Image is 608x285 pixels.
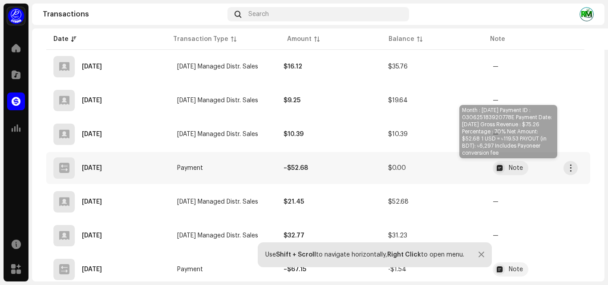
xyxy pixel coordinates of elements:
strong: $10.39 [284,131,304,137]
div: Note [509,266,523,273]
strong: –$67.15 [284,266,306,273]
span: Payment [177,165,203,171]
span: Apr 2025 Managed Distr. Sales [177,233,258,239]
span: Payment ID : S74842934 Payment Date: 23-Apr-2025 Payment Amount: $67.15 1 USD = ৳119.53 PAYOUT (i... [493,262,583,277]
div: Jul 31, 2025 [82,97,102,104]
div: Jun 3, 2025 [82,165,102,171]
div: Note [509,165,523,171]
div: Amount [287,35,312,44]
re-a-table-badge: — [493,199,499,205]
div: Transaction Type [173,35,228,44]
span: Jul 2025 Managed Distr. Sales [177,97,258,104]
div: Jul 2, 2025 [82,131,102,137]
span: Aug 2025 Managed Distr. Sales [177,64,258,70]
strong: $16.12 [284,64,302,70]
div: Balance [389,35,414,44]
strong: $32.77 [284,233,304,239]
span: May 2025 Managed Distr. Sales [177,199,258,205]
strong: Right Click [387,252,421,258]
span: $19.64 [388,97,408,104]
div: Aug 31, 2025 [82,64,102,70]
span: $35.76 [388,64,408,70]
span: -$1.54 [388,266,406,273]
span: Month : May 2025 Payment ID : 030625183920778E Payment Date: 3-Jun-2025 Gross Revenue : $75.26 Pe... [493,161,583,175]
div: Apr 29, 2025 [82,233,102,239]
re-a-table-badge: — [493,131,499,137]
re-a-table-badge: — [493,97,499,104]
div: Apr 23, 2025 [82,266,102,273]
strong: $21.45 [284,199,304,205]
re-a-table-badge: — [493,64,499,70]
div: Transactions [43,11,224,18]
span: $52.68 [388,199,409,205]
img: f059172e-9e7d-4512-bfcb-39c7fc6b9722 [580,7,594,21]
span: $10.39 [388,131,408,137]
div: Jun 1, 2025 [82,199,102,205]
span: Jun 2025 Managed Distr. Sales [177,131,258,137]
span: $0.00 [388,165,406,171]
strong: Shift + Scroll [276,252,316,258]
div: Date [53,35,69,44]
img: a1dd4b00-069a-4dd5-89ed-38fbdf7e908f [7,7,25,25]
span: Search [248,11,269,18]
re-a-table-badge: — [493,233,499,239]
strong: $9.25 [284,97,300,104]
span: Payment [177,266,203,273]
span: $31.23 [388,233,407,239]
strong: –$52.68 [284,165,308,171]
div: Use to navigate horizontally, to open menu. [265,251,464,258]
